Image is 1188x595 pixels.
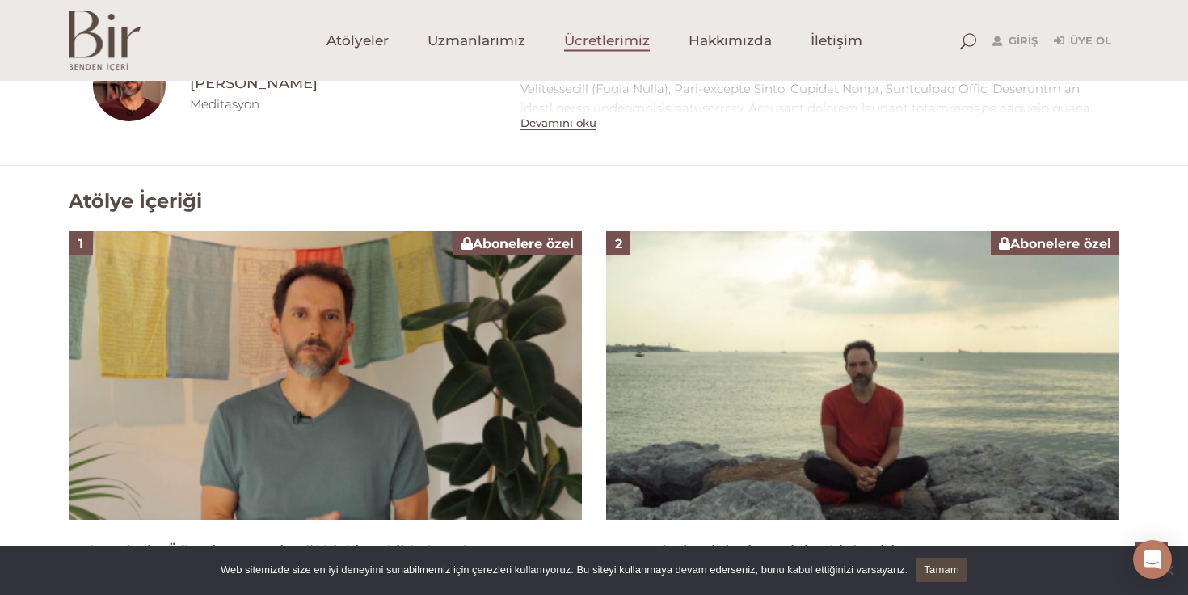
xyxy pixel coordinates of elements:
span: 1 [78,236,83,251]
a: Giriş [992,32,1038,51]
span: Ücretlerimiz [564,32,650,50]
h4: Hah Nefesi – Öfkeyi ve stresi sağlıklı bir şekilde boşaltın [69,542,582,562]
span: Atölyeler [326,32,389,50]
span: Uzmanlarımız [428,32,525,50]
span: İletişim [811,32,862,50]
h2: Atölye İçeriği [69,190,202,213]
a: Meditasyon [190,96,259,112]
a: Tamam [916,558,967,582]
a: Üye Ol [1054,32,1111,51]
button: Devamını oku [520,116,596,130]
h4: Vuu Nefesi – Sinir sistemini sakinleştirin [606,542,1119,562]
span: Abonelere özel [999,236,1111,251]
a: [PERSON_NAME] [190,74,496,94]
span: Abonelere özel [461,236,574,251]
span: Hakkımızda [689,32,772,50]
span: Web sitemizde size en iyi deneyimi sunabilmemiz için çerezleri kullanıyoruz. Bu siteyi kullanmaya... [221,562,908,578]
span: 2 [615,236,622,251]
div: Open Intercom Messenger [1133,540,1172,579]
img: Vardha_Rainer_005_copy-100x100.jpg [93,49,166,121]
